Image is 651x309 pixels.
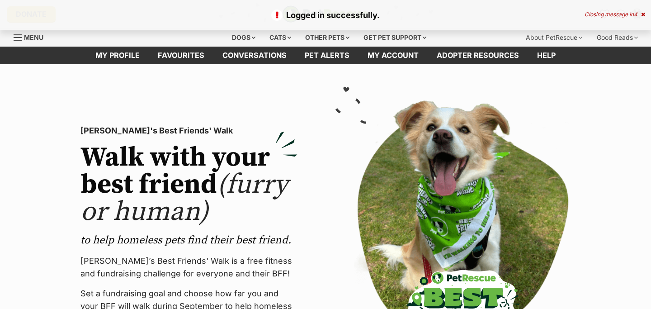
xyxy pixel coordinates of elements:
[149,47,213,64] a: Favourites
[80,255,297,280] p: [PERSON_NAME]’s Best Friends' Walk is a free fitness and fundraising challenge for everyone and t...
[14,29,50,45] a: Menu
[80,124,297,137] p: [PERSON_NAME]'s Best Friends' Walk
[296,47,359,64] a: Pet alerts
[263,29,297,47] div: Cats
[80,233,297,247] p: to help homeless pets find their best friend.
[226,29,262,47] div: Dogs
[519,29,589,47] div: About PetRescue
[213,47,296,64] a: conversations
[80,144,297,226] h2: Walk with your best friend
[428,47,528,64] a: Adopter resources
[528,47,565,64] a: Help
[24,33,43,41] span: Menu
[590,29,644,47] div: Good Reads
[80,168,288,229] span: (furry or human)
[299,29,356,47] div: Other pets
[359,47,428,64] a: My account
[357,29,433,47] div: Get pet support
[86,47,149,64] a: My profile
